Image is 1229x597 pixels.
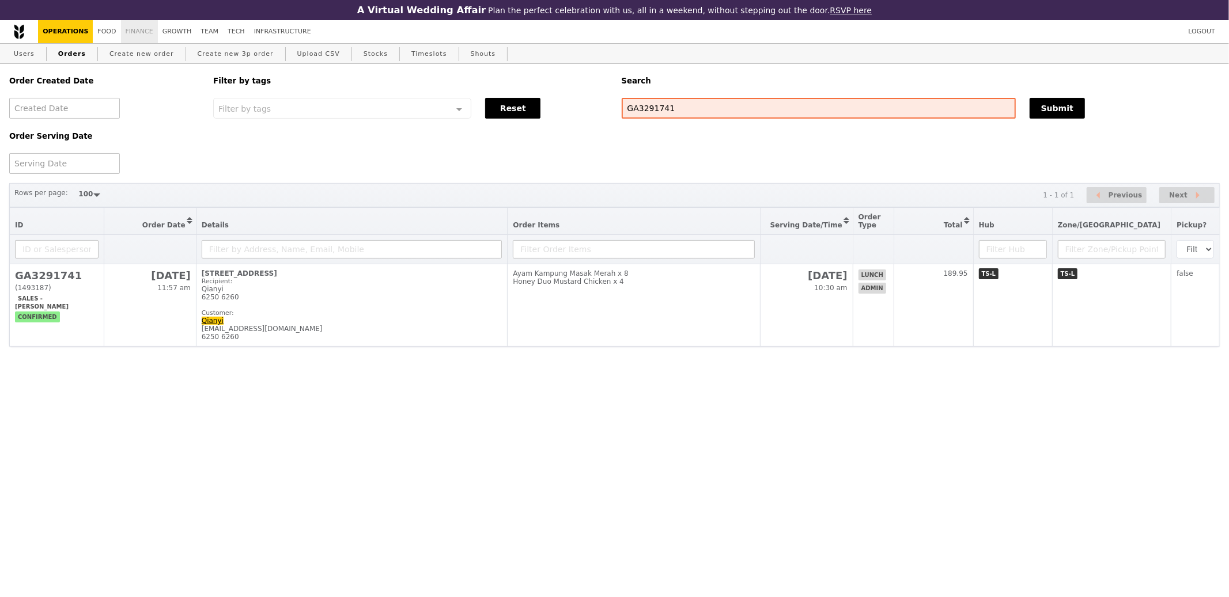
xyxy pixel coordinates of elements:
[9,44,39,64] a: Users
[249,20,316,43] a: Infrastructure
[202,309,502,317] div: Customer:
[109,269,190,282] h2: [DATE]
[202,285,502,293] div: Qianyi
[213,77,607,85] h5: Filter by tags
[979,240,1047,258] input: Filter Hub
[513,277,755,286] div: Honey Duo Mustard Chicken x 4
[202,221,229,229] span: Details
[859,283,886,294] span: admin
[485,98,540,119] button: Reset
[202,277,502,285] div: Recipient:
[1159,187,1215,204] button: Next
[1030,98,1085,119] button: Submit
[1169,188,1188,202] span: Next
[466,44,501,64] a: Shouts
[15,293,71,312] span: Sales - [PERSON_NAME]
[1058,268,1078,279] span: TS-L
[1177,221,1207,229] span: Pickup?
[944,269,968,277] span: 189.95
[407,44,451,64] a: Timeslots
[1087,187,1147,204] button: Previous
[93,20,120,43] a: Food
[121,20,158,43] a: Finance
[622,77,1220,85] h5: Search
[979,268,999,279] span: TS-L
[859,269,886,280] span: lunch
[202,293,502,301] div: 6250 6260
[359,44,392,64] a: Stocks
[158,20,196,43] a: Growth
[14,187,68,199] label: Rows per page:
[54,44,90,64] a: Orders
[15,240,99,258] input: ID or Salesperson name
[202,325,502,333] div: [EMAIL_ADDRESS][DOMAIN_NAME]
[622,98,1016,119] input: Search any field
[218,103,271,113] span: Filter by tags
[9,153,120,174] input: Serving Date
[1058,221,1161,229] span: Zone/[GEOGRAPHIC_DATA]
[193,44,278,64] a: Create new 3p order
[202,333,502,341] div: 6250 6260
[1058,240,1166,258] input: Filter Zone/Pickup Point
[1043,191,1074,199] div: 1 - 1 of 1
[202,269,502,277] div: [STREET_ADDRESS]
[859,213,881,229] span: Order Type
[1177,269,1193,277] span: false
[202,240,502,258] input: Filter by Address, Name, Email, Mobile
[766,269,847,282] h2: [DATE]
[223,20,249,43] a: Tech
[1109,188,1143,202] span: Previous
[513,240,755,258] input: Filter Order Items
[979,221,994,229] span: Hub
[15,221,23,229] span: ID
[14,24,24,39] img: Grain logo
[15,311,60,322] span: confirmed
[15,269,99,282] h2: GA3291741
[9,77,199,85] h5: Order Created Date
[15,284,99,292] div: (1493187)
[814,284,847,292] span: 10:30 am
[293,44,345,64] a: Upload CSV
[38,20,93,43] a: Operations
[513,221,559,229] span: Order Items
[1184,20,1220,43] a: Logout
[157,284,190,292] span: 11:57 am
[9,132,199,140] h5: Order Serving Date
[196,20,223,43] a: Team
[283,5,947,16] div: Plan the perfect celebration with us, all in a weekend, without stepping out the door.
[357,5,486,16] h3: A Virtual Wedding Affair
[513,269,755,277] div: Ayam Kampung Masak Merah x 8
[202,317,224,325] a: Qianyi
[105,44,179,64] a: Create new order
[9,98,120,119] input: Created Date
[830,6,872,15] a: RSVP here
